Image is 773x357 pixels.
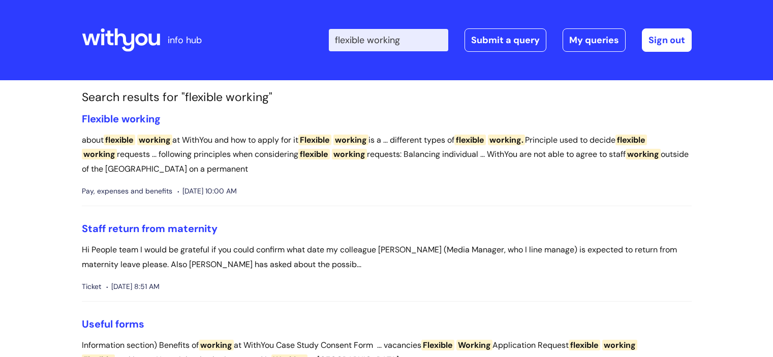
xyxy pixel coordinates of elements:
[626,149,661,159] span: working
[177,185,237,198] span: [DATE] 10:00 AM
[121,112,161,125] span: working
[465,28,546,52] a: Submit a query
[106,280,160,293] span: [DATE] 8:51 AM
[82,243,692,272] p: Hi People team I would be grateful if you could confirm what date my colleague [PERSON_NAME] (Med...
[602,340,637,350] span: working
[332,149,367,159] span: working
[298,149,330,159] span: flexible
[488,135,525,145] span: working.
[82,90,692,105] h1: Search results for "flexible working"
[82,149,117,159] span: working
[563,28,626,52] a: My queries
[456,340,492,350] span: Working
[82,280,101,293] span: Ticket
[569,340,600,350] span: flexible
[454,135,486,145] span: flexible
[82,112,119,125] span: Flexible
[333,135,368,145] span: working
[329,29,448,51] input: Search
[137,135,172,145] span: working
[82,133,692,177] p: about at WithYou and how to apply for it is a ... different types of Principle used to decide req...
[199,340,234,350] span: working
[82,185,172,198] span: Pay, expenses and benefits
[82,222,218,235] a: Staff return from maternity
[421,340,454,350] span: Flexible
[82,317,144,331] a: Useful forms
[168,32,202,48] p: info hub
[298,135,331,145] span: Flexible
[615,135,647,145] span: flexible
[329,28,692,52] div: | -
[104,135,135,145] span: flexible
[82,112,161,125] a: Flexible working
[642,28,692,52] a: Sign out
